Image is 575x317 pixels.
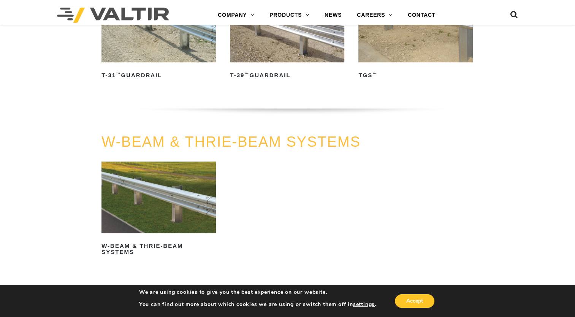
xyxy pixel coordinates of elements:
p: You can find out more about which cookies we are using or switch them off in . [139,301,376,308]
sup: ™ [244,72,249,76]
a: PRODUCTS [262,8,317,23]
a: W-Beam & Thrie-Beam Systems [101,162,216,258]
a: CONTACT [400,8,443,23]
img: Valtir [57,8,169,23]
sup: ™ [116,72,121,76]
a: W-BEAM & THRIE-BEAM SYSTEMS [101,134,361,150]
p: We are using cookies to give you the best experience on our website. [139,289,376,296]
h2: T-39 Guardrail [230,69,344,81]
h2: TGS [358,69,473,81]
a: CAREERS [349,8,400,23]
h2: T-31 Guardrail [101,69,216,81]
h2: W-Beam & Thrie-Beam Systems [101,240,216,258]
sup: ™ [372,72,377,76]
button: settings [353,301,375,308]
a: NEWS [317,8,349,23]
a: COMPANY [210,8,262,23]
button: Accept [395,294,434,308]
